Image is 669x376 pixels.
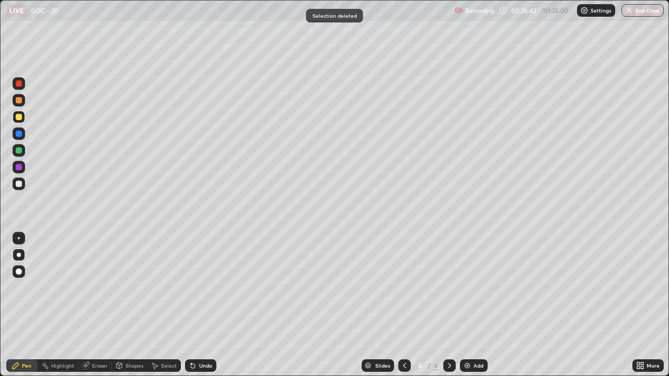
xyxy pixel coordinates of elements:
[580,6,589,15] img: class-settings-icons
[161,363,177,368] div: Select
[22,363,31,368] div: Pen
[474,363,483,368] div: Add
[125,363,143,368] div: Shapes
[9,6,24,15] p: LIVE
[591,8,611,13] p: Settings
[433,361,439,370] div: 4
[428,362,431,369] div: /
[465,7,494,15] p: Recording
[31,6,59,15] p: GOC - 20
[455,6,463,15] img: recording.375f2c34.svg
[647,363,660,368] div: More
[92,363,108,368] div: Eraser
[621,4,664,17] button: End Class
[415,362,425,369] div: 4
[375,363,390,368] div: Slides
[625,6,633,15] img: end-class-cross
[463,361,471,370] img: add-slide-button
[199,363,212,368] div: Undo
[51,363,74,368] div: Highlight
